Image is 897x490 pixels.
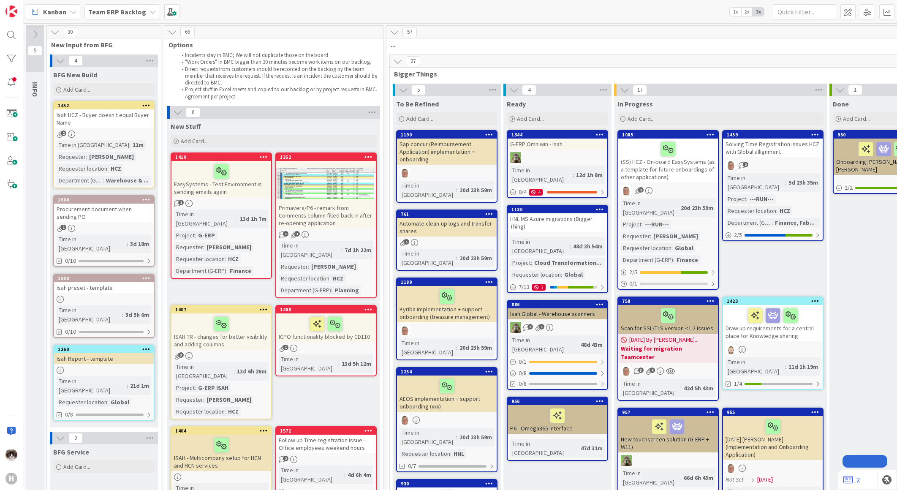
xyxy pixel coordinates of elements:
span: 0 / 4 [519,188,527,196]
div: 1407ISAH TR - changes for better visibility and adding columns [171,306,271,350]
div: Department (G-ERP) [174,266,226,275]
span: : [671,243,673,253]
span: : [329,274,331,283]
span: : [338,359,340,368]
span: : [772,218,773,227]
span: 1 [539,324,544,329]
div: ISAH TR - changes for better visibility and adding columns [171,313,271,350]
span: Add Card... [628,115,655,122]
span: : [746,194,747,204]
div: TT [508,152,607,163]
div: 1600Isah preset - template [54,275,154,293]
span: : [122,310,123,319]
a: 1130HNL MS Azure migrations (Bigger Thing)Time in [GEOGRAPHIC_DATA]:48d 3h 54mProject:Cloud Trans... [507,205,608,293]
div: 955[DATE] [PERSON_NAME] (Implementation and Onboarding Application) [723,408,823,460]
a: 956P6 - Omega365 InterfaceTime in [GEOGRAPHIC_DATA]:47d 31m [507,397,608,461]
div: Department (G-ERP) [57,176,103,185]
div: G-ERP Omniwin - Isah [508,139,607,150]
span: : [225,254,226,264]
span: 3 [178,352,184,358]
div: Solving Time Registration issues HCZ with Global allignment [723,139,823,157]
span: : [531,258,532,267]
span: : [226,266,228,275]
span: : [650,231,651,241]
div: Requester location [279,274,329,283]
input: Quick Filter... [773,4,836,19]
div: 1459 [727,132,823,138]
span: 0/10 [65,256,76,265]
div: HCZ [226,407,241,416]
span: 1 [294,231,300,237]
div: P6 - Omega365 Interface [508,405,607,434]
div: HNL MS Azure migrations (Bigger Thing) [508,213,607,232]
div: G-ERP [196,231,217,240]
div: [PERSON_NAME] [204,242,253,252]
a: 1189Kyriba implementation + support onboarding (treasure management)lDTime in [GEOGRAPHIC_DATA]:2... [396,278,497,360]
div: AEOS implementation + support onboarding (xxx) [397,376,497,412]
div: 957 [618,408,718,416]
span: 0 / 8 [519,369,527,378]
div: 7/132 [508,282,607,292]
div: 956 [508,397,607,405]
div: HCZ [226,254,241,264]
span: : [195,383,196,392]
span: [DATE] By [PERSON_NAME]... [629,335,699,344]
span: : [776,206,777,215]
div: Requester location [510,270,561,279]
span: 1 [638,187,644,193]
a: 1600Isah preset - templateTime in [GEOGRAPHIC_DATA]:3d 5h 6m0/10 [53,274,155,338]
span: : [570,242,571,251]
div: Automate clean-up logs and transfer shares [397,218,497,237]
div: 1360Isah Report - template [54,346,154,364]
div: [PERSON_NAME] [651,231,700,241]
div: Time in [GEOGRAPHIC_DATA] [279,354,338,373]
div: 1352 [280,154,376,160]
div: Requester location [174,407,225,416]
div: Requester [174,242,203,252]
img: lD [621,365,632,376]
span: : [677,203,679,212]
img: TT [510,322,521,333]
div: 20d 23h 59m [457,253,494,263]
div: lD [397,167,497,178]
div: Draw up requirements for a central place for Knowledge sharing [723,305,823,341]
div: 761 [401,211,497,217]
div: 1604Procurement document when sending PO [54,196,154,222]
div: 955 [723,408,823,416]
div: Requester [174,395,203,404]
div: 1360 [58,346,154,352]
span: : [203,395,204,404]
div: Project [621,220,641,229]
div: 957New touchscreen solution (G-ERP + W11) [618,408,718,452]
div: 1190 [401,132,497,138]
span: 1 [283,231,288,237]
span: : [225,407,226,416]
span: : [107,397,109,407]
div: 1452 [54,102,154,109]
div: 1407 [171,306,271,313]
div: Time in [GEOGRAPHIC_DATA] [621,199,677,217]
span: 0 / 1 [629,279,637,288]
div: Kyriba implementation + support onboarding (treasure management) [397,286,497,322]
div: Requester location [726,206,776,215]
div: 1352Primavera/P6 - remark from Comments column filled back in after re-opening application [276,153,376,229]
div: [PERSON_NAME] [309,262,358,271]
div: Time in [GEOGRAPHIC_DATA] [57,305,122,324]
span: Kanban [43,7,66,17]
div: Cloud Transformation... [532,258,603,267]
div: 1189Kyriba implementation + support onboarding (treasure management) [397,278,497,322]
div: EasySystems - Test Environment is sending emails again [171,161,271,197]
div: HCZ [331,274,345,283]
div: Finance [228,266,253,275]
div: 1408 [280,307,376,313]
div: 3d 18m [128,239,151,248]
div: 11m [130,140,146,150]
span: : [203,242,204,252]
div: 1254 [401,369,497,375]
div: 1408ICPO functionality blocked by CD110 [276,306,376,342]
div: 1423 [727,298,823,304]
span: 2 / 2 [845,183,853,192]
span: Add Card... [843,115,870,122]
span: : [785,362,786,371]
a: 1423Draw up requirements for a central place for Knowledge sharingRvTime in [GEOGRAPHIC_DATA]:11d... [722,297,824,390]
